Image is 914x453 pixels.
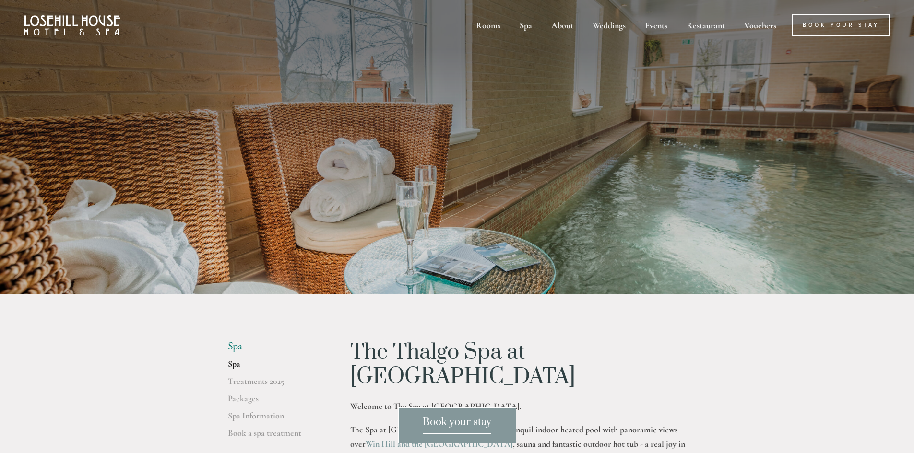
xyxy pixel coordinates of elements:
img: Losehill House [24,15,120,35]
div: Events [636,14,676,36]
div: Restaurant [678,14,734,36]
h1: The Thalgo Spa at [GEOGRAPHIC_DATA] [350,340,687,389]
a: Vouchers [736,14,785,36]
a: Book Your Stay [792,14,890,36]
a: Packages [228,393,320,410]
div: Rooms [467,14,509,36]
li: Spa [228,340,320,353]
a: Treatments 2025 [228,376,320,393]
span: Book your stay [423,416,491,434]
div: Spa [511,14,541,36]
div: Weddings [584,14,634,36]
a: Win Hill and the [GEOGRAPHIC_DATA] [366,439,513,449]
strong: Welcome to The Spa at [GEOGRAPHIC_DATA]. [350,401,522,411]
div: About [543,14,582,36]
a: Spa [228,359,320,376]
a: Book your stay [398,407,516,443]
